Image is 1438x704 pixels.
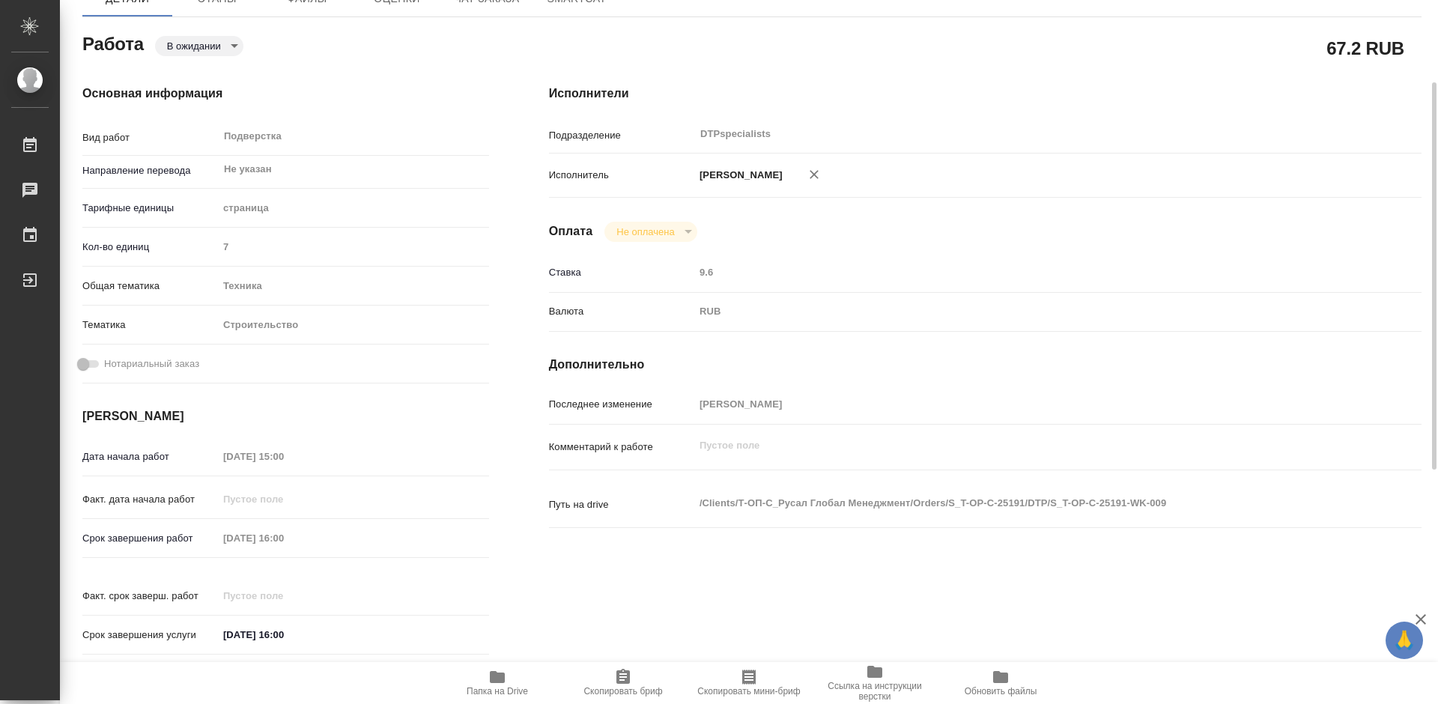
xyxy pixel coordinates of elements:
input: Пустое поле [218,236,489,258]
span: Обновить файлы [965,686,1037,697]
p: Направление перевода [82,163,218,178]
button: Скопировать мини-бриф [686,662,812,704]
p: Тематика [82,318,218,333]
button: Скопировать бриф [560,662,686,704]
h4: Дополнительно [549,356,1422,374]
input: Пустое поле [694,261,1349,283]
p: Кол-во единиц [82,240,218,255]
h2: Работа [82,29,144,56]
span: Скопировать бриф [583,686,662,697]
div: В ожидании [155,36,243,56]
button: 🙏 [1386,622,1423,659]
span: Скопировать мини-бриф [697,686,800,697]
p: Срок завершения услуги [82,628,218,643]
input: Пустое поле [694,393,1349,415]
input: Пустое поле [218,446,349,467]
h4: Исполнители [549,85,1422,103]
p: Факт. срок заверш. работ [82,589,218,604]
h4: [PERSON_NAME] [82,407,489,425]
input: Пустое поле [218,527,349,549]
p: Валюта [549,304,694,319]
button: Папка на Drive [434,662,560,704]
div: страница [218,195,489,221]
input: Пустое поле [218,585,349,607]
p: Вид работ [82,130,218,145]
button: Удалить исполнителя [798,158,831,191]
div: Строительство [218,312,489,338]
p: Последнее изменение [549,397,694,412]
button: В ожидании [163,40,225,52]
p: Комментарий к работе [549,440,694,455]
p: [PERSON_NAME] [694,168,783,183]
div: В ожидании [604,222,697,242]
h4: Оплата [549,222,593,240]
h2: 67.2 RUB [1326,35,1404,61]
p: Исполнитель [549,168,694,183]
div: RUB [694,299,1349,324]
p: Тарифные единицы [82,201,218,216]
p: Подразделение [549,128,694,143]
span: Ссылка на инструкции верстки [821,681,929,702]
button: Не оплачена [612,225,679,238]
span: 🙏 [1392,625,1417,656]
button: Ссылка на инструкции верстки [812,662,938,704]
p: Факт. дата начала работ [82,492,218,507]
div: Техника [218,273,489,299]
p: Путь на drive [549,497,694,512]
input: Пустое поле [218,488,349,510]
p: Ставка [549,265,694,280]
span: Нотариальный заказ [104,356,199,371]
h4: Основная информация [82,85,489,103]
span: Папка на Drive [467,686,528,697]
button: Обновить файлы [938,662,1064,704]
textarea: /Clients/Т-ОП-С_Русал Глобал Менеджмент/Orders/S_T-OP-C-25191/DTP/S_T-OP-C-25191-WK-009 [694,491,1349,516]
p: Общая тематика [82,279,218,294]
p: Дата начала работ [82,449,218,464]
p: Срок завершения работ [82,531,218,546]
input: ✎ Введи что-нибудь [218,624,349,646]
